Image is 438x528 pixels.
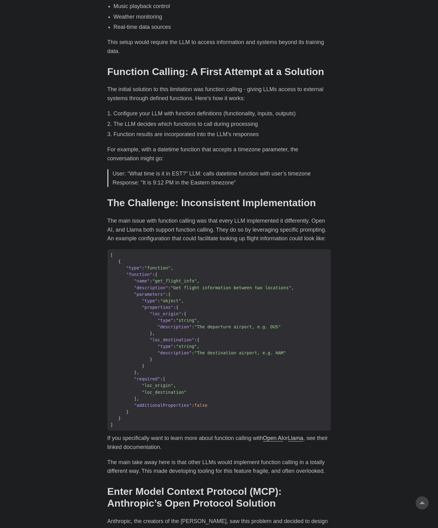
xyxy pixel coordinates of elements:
span: : [168,285,170,290]
li: Weather monitoring [114,12,331,21]
span: , [291,285,294,290]
span: :[ [160,376,165,381]
span: "type" [142,298,158,303]
li: Music playback control [114,2,331,11]
span: "string" [176,344,197,349]
span: } [126,409,129,414]
a: Open AI [263,435,283,441]
h2: Function Calling: A First Attempt at a Solution [107,66,331,78]
span: : [150,278,152,283]
span: "object" [160,298,181,303]
span: : [173,344,176,349]
span: "description" [158,350,192,355]
span: , [197,278,199,283]
span: "loc_destination" [142,390,187,395]
span: } [142,363,144,368]
span: :{ [165,292,171,297]
span: "properties" [142,305,173,310]
span: } [150,357,152,362]
a: Llama [288,435,303,441]
span: ], [134,396,139,401]
span: "required" [134,376,160,381]
span: : [142,265,144,270]
p: The main take away here is that other LLMs would implement function calling in a totally differen... [107,458,331,476]
span: :{ [181,311,187,316]
span: : [192,324,194,329]
span: "loc_origin" [150,311,181,316]
span: :{ [194,337,200,342]
li: The LLM decides which functions to call during processing [114,120,331,129]
span: :{ [173,305,178,310]
span: :{ [152,272,158,277]
a: go to top [416,496,429,509]
span: false [194,403,207,408]
span: "additionalProperties" [134,403,192,408]
span: , [171,265,173,270]
span: }, [134,370,139,375]
li: Real-time data sources [114,23,331,32]
span: , [173,383,176,388]
span: , [181,298,184,303]
span: : [158,298,160,303]
span: "get_flight_info" [152,278,197,283]
span: , [197,344,199,349]
span: "parameters" [134,292,165,297]
span: "The departure airport, e.g. DUS" [194,324,281,329]
li: Configure your LLM with function definitions (functionality, inputs, outputs) [114,109,331,118]
p: This setup would require the LLM to access information and systems beyond its training data. [107,38,331,56]
span: ] [111,422,113,427]
span: "Get flight information between two locations" [171,285,291,290]
span: , [197,318,199,323]
span: "function" [126,272,152,277]
span: "The destination airport, e.g. HAM" [194,350,286,355]
span: "description" [134,285,168,290]
span: }, [150,331,155,336]
li: Function results are incorporated into the LLM’s responses [114,130,331,139]
p: The main issue with function calling was that every LLM implemented it differently. Open AI, and ... [107,216,331,243]
span: : [192,350,194,355]
span: "type" [158,318,174,323]
span: { [118,259,121,264]
p: The initial solution to this limitation was function calling - giving LLMs access to external sys... [107,85,331,103]
h2: The Challenge: Inconsistent Implementation [107,197,331,209]
h2: Enter Model Context Protocol (MCP): Anthropic’s Open Protocol Solution [107,486,331,509]
span: "function" [144,265,170,270]
span: "string" [176,318,197,323]
span: "description" [158,324,192,329]
span: "type" [126,265,142,270]
span: : [173,318,176,323]
p: If you specifically want to learn more about function calling with or , see their linked document... [107,434,331,452]
p: For example, with a datetime function that accepts a timezone parameter, the conversation might go: [107,145,331,163]
span: "type" [158,344,174,349]
span: [ [111,252,113,257]
p: User: “What time is it in EST?” LLM: calls datetime function with user’s timezone Response: “It i... [113,169,327,187]
span: } [118,416,121,421]
span: "loc_destination" [150,337,194,342]
span: : [192,403,194,408]
span: "name" [134,278,150,283]
span: "loc_origin" [142,383,173,388]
